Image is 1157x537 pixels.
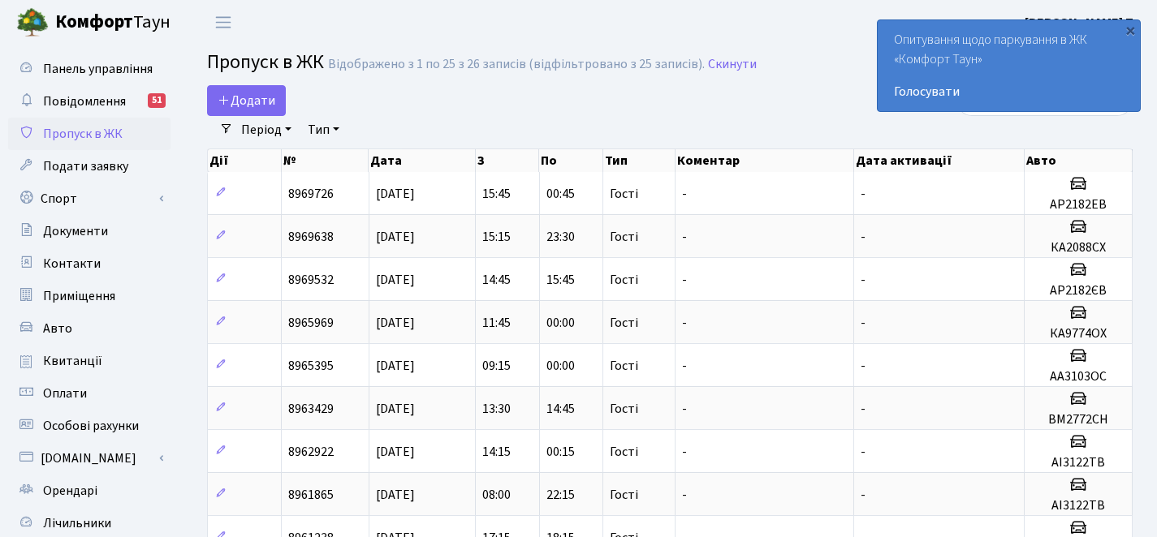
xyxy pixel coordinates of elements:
[1025,13,1138,32] a: [PERSON_NAME] П.
[1025,14,1138,32] b: [PERSON_NAME] П.
[8,183,171,215] a: Спорт
[288,228,334,246] span: 8969638
[546,185,575,203] span: 00:45
[8,345,171,377] a: Квитанції
[878,20,1140,111] div: Опитування щодо паркування в ЖК «Комфорт Таун»
[8,85,171,118] a: Повідомлення51
[288,443,334,461] span: 8962922
[43,60,153,78] span: Панель управління
[376,271,415,289] span: [DATE]
[482,357,511,375] span: 09:15
[482,400,511,418] span: 13:30
[288,486,334,504] span: 8961865
[376,228,415,246] span: [DATE]
[218,92,275,110] span: Додати
[208,149,282,172] th: Дії
[1031,197,1125,213] h5: АР2182ЕВ
[546,400,575,418] span: 14:45
[546,228,575,246] span: 23:30
[43,255,101,273] span: Контакти
[482,228,511,246] span: 15:15
[8,377,171,410] a: Оплати
[376,314,415,332] span: [DATE]
[610,273,638,286] span: Гості
[376,400,415,418] span: [DATE]
[43,384,87,402] span: Оплати
[482,314,511,332] span: 11:45
[207,48,324,76] span: Пропуск в ЖК
[376,486,415,504] span: [DATE]
[8,150,171,183] a: Подати заявку
[861,400,866,418] span: -
[207,85,286,116] a: Додати
[1025,149,1133,172] th: Авто
[603,149,676,172] th: Тип
[8,215,171,247] a: Документи
[610,445,638,458] span: Гості
[43,92,126,110] span: Повідомлення
[55,9,171,37] span: Таун
[861,443,866,461] span: -
[376,185,415,203] span: [DATE]
[43,222,108,240] span: Документи
[235,116,298,144] a: Період
[43,352,102,370] span: Квитанції
[288,271,334,289] span: 8969532
[8,280,171,312] a: Приміщення
[476,149,539,172] th: З
[894,82,1124,101] a: Голосувати
[610,230,638,243] span: Гості
[203,9,244,36] button: Переключити навігацію
[682,357,687,375] span: -
[610,316,638,329] span: Гості
[1031,283,1125,299] h5: АР2182ЄВ
[861,271,866,289] span: -
[16,6,49,39] img: logo.png
[8,312,171,345] a: Авто
[546,314,575,332] span: 00:00
[148,93,166,108] div: 51
[546,271,575,289] span: 15:45
[1031,412,1125,427] h5: ВМ2772СН
[861,314,866,332] span: -
[682,486,687,504] span: -
[610,359,638,372] span: Гості
[682,185,687,203] span: -
[861,228,866,246] span: -
[610,402,638,415] span: Гості
[861,357,866,375] span: -
[610,488,638,501] span: Гості
[482,185,511,203] span: 15:45
[43,287,115,305] span: Приміщення
[539,149,602,172] th: По
[8,53,171,85] a: Панель управління
[288,185,334,203] span: 8969726
[282,149,369,172] th: №
[43,514,111,532] span: Лічильники
[369,149,476,172] th: Дата
[8,118,171,150] a: Пропуск в ЖК
[676,149,854,172] th: Коментар
[8,410,171,442] a: Особові рахунки
[8,442,171,475] a: [DOMAIN_NAME]
[55,9,133,35] b: Комфорт
[546,357,575,375] span: 00:00
[546,443,575,461] span: 00:15
[682,314,687,332] span: -
[682,443,687,461] span: -
[1031,240,1125,256] h5: КА2088СХ
[708,57,757,72] a: Скинути
[328,57,705,72] div: Відображено з 1 по 25 з 26 записів (відфільтровано з 25 записів).
[861,486,866,504] span: -
[482,271,511,289] span: 14:45
[43,157,128,175] span: Подати заявку
[546,486,575,504] span: 22:15
[1031,498,1125,513] h5: АІ3122ТВ
[854,149,1025,172] th: Дата активації
[1122,22,1138,38] div: ×
[8,247,171,280] a: Контакти
[1031,369,1125,384] h5: АА3103ОС
[43,417,139,435] span: Особові рахунки
[376,443,415,461] span: [DATE]
[482,486,511,504] span: 08:00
